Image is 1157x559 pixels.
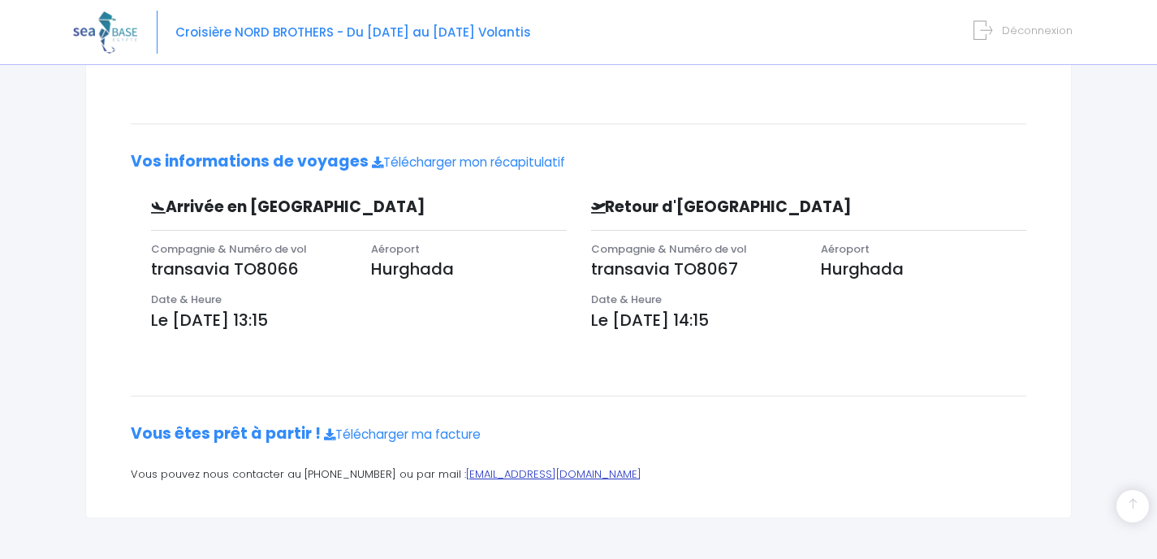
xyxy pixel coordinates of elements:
span: Compagnie & Numéro de vol [591,241,747,257]
a: [EMAIL_ADDRESS][DOMAIN_NAME] [466,466,641,482]
span: Compagnie & Numéro de vol [151,241,307,257]
p: transavia TO8067 [591,257,797,281]
h2: Vous êtes prêt à partir ! [131,425,1026,444]
span: Aéroport [821,241,870,257]
a: Télécharger mon récapitulatif [372,154,565,171]
span: Déconnexion [1002,23,1073,38]
span: Date & Heure [151,292,222,307]
p: Vous pouvez nous contacter au [PHONE_NUMBER] ou par mail : [131,466,1026,483]
h2: Vos informations de voyages [131,153,1026,171]
span: Croisière NORD BROTHERS - Du [DATE] au [DATE] Volantis [175,24,531,41]
p: Hurghada [371,257,567,281]
span: Date & Heure [591,292,662,307]
span: Aéroport [371,241,420,257]
p: transavia TO8066 [151,257,347,281]
h3: Arrivée en [GEOGRAPHIC_DATA] [139,198,468,217]
p: Le [DATE] 14:15 [591,308,1027,332]
h3: Retour d'[GEOGRAPHIC_DATA] [579,198,924,217]
p: Hurghada [821,257,1026,281]
a: Télécharger ma facture [324,426,481,443]
p: Le [DATE] 13:15 [151,308,567,332]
